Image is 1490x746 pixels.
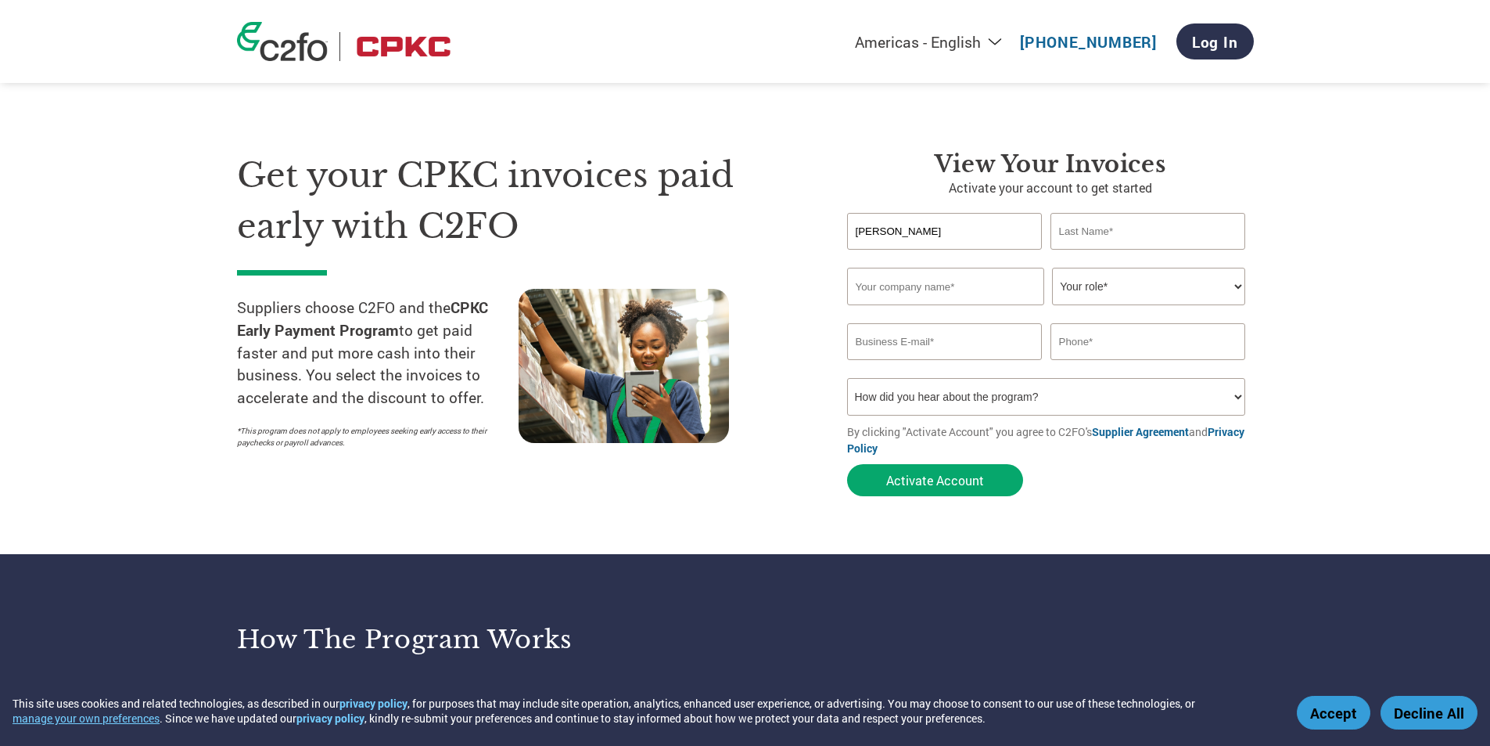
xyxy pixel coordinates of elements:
[847,424,1244,456] a: Privacy Policy
[1297,696,1370,730] button: Accept
[1050,323,1246,360] input: Phone*
[237,150,800,251] h1: Get your CPKC invoices paid early with C2FO
[847,307,1246,317] div: Invalid company name or company name is too long
[237,22,328,61] img: c2fo logo
[847,423,1254,456] p: By clicking "Activate Account" you agree to C2FO's and
[847,251,1043,261] div: Invalid first name or first name is too long
[847,178,1254,197] p: Activate your account to get started
[352,32,455,61] img: CPKC
[237,297,488,340] strong: CPKC Early Payment Program
[1380,696,1477,730] button: Decline All
[13,711,160,726] button: manage your own preferences
[1052,268,1245,305] select: Title/Role
[1050,213,1246,250] input: Last Name*
[237,297,519,409] p: Suppliers choose C2FO and the to get paid faster and put more cash into their business. You selec...
[847,213,1043,250] input: First Name*
[519,289,729,443] img: supply chain worker
[847,362,1043,372] div: Inavlid Email Address
[1050,251,1246,261] div: Invalid last name or last name is too long
[13,696,1274,726] div: This site uses cookies and related technologies, as described in our , for purposes that may incl...
[847,150,1254,178] h3: View Your Invoices
[1092,424,1189,439] a: Supplier Agreement
[847,268,1044,305] input: Your company name*
[339,696,408,711] a: privacy policy
[1176,23,1254,59] a: Log In
[1050,362,1246,372] div: Inavlid Phone Number
[847,323,1043,360] input: Invalid Email format
[237,624,726,655] h3: How the program works
[237,425,503,449] p: *This program does not apply to employees seeking early access to their paychecks or payroll adva...
[847,464,1023,496] button: Activate Account
[1020,32,1157,52] a: [PHONE_NUMBER]
[296,711,364,726] a: privacy policy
